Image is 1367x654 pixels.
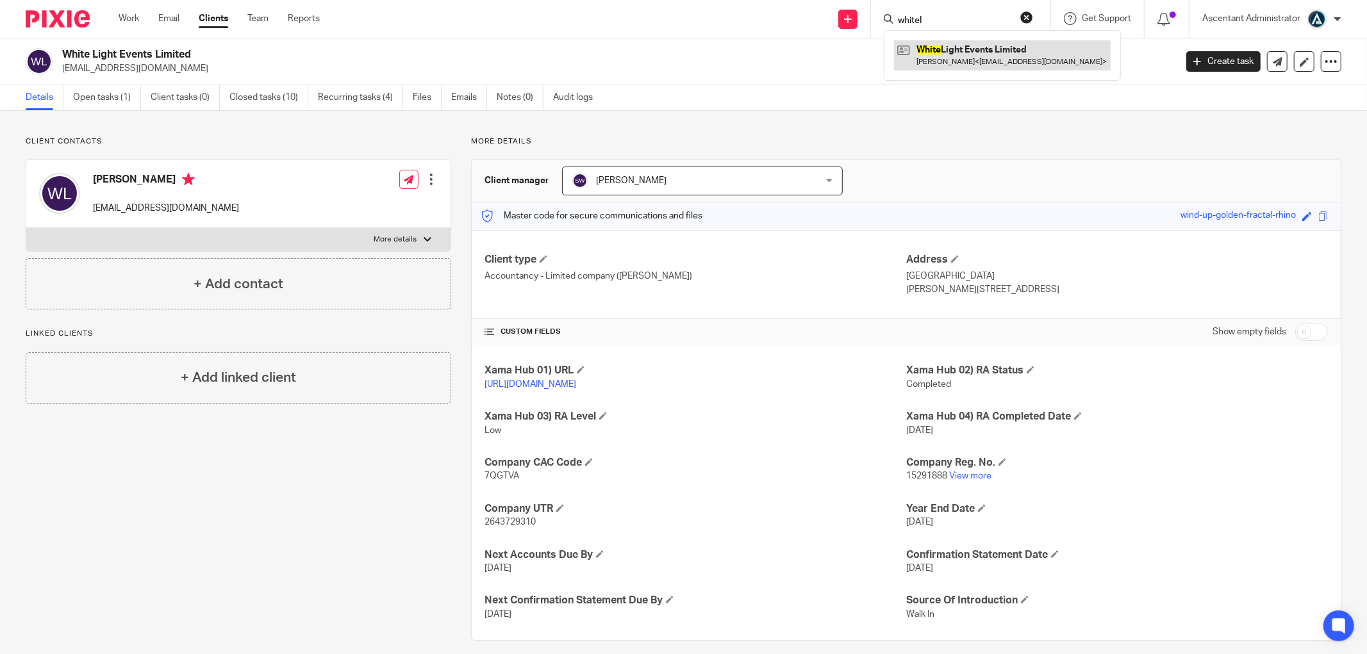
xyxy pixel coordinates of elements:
h4: Company Reg. No. [906,456,1328,470]
a: Emails [451,85,487,110]
button: Clear [1020,11,1033,24]
a: Recurring tasks (4) [318,85,403,110]
p: Accountancy - Limited company ([PERSON_NAME]) [485,270,906,282]
a: Clients [199,12,228,25]
h4: Company CAC Code [485,456,906,470]
a: Team [247,12,269,25]
h4: CUSTOM FIELDS [485,327,906,337]
img: svg%3E [572,173,588,188]
h4: + Add contact [194,274,283,294]
img: Ascentant%20Round%20Only.png [1307,9,1327,29]
h4: Address [906,253,1328,266]
h4: Source Of Introduction [906,594,1328,607]
p: Ascentant Administrator [1202,12,1300,25]
p: More details [471,136,1341,147]
span: [DATE] [906,564,933,573]
span: [DATE] [906,518,933,527]
span: [DATE] [906,426,933,435]
a: Closed tasks (10) [229,85,308,110]
h2: White Light Events Limited [62,48,946,61]
p: [GEOGRAPHIC_DATA] [906,270,1328,282]
p: Master code for secure communications and files [481,209,702,222]
h4: Xama Hub 02) RA Status [906,364,1328,377]
p: More details [374,234,417,245]
h4: Xama Hub 01) URL [485,364,906,377]
span: 15291888 [906,471,947,480]
a: Work [119,12,139,25]
span: [DATE] [485,564,511,573]
p: Client contacts [26,136,451,147]
h4: Year End Date [906,502,1328,516]
span: Get Support [1082,14,1131,23]
span: 2643729310 [485,518,536,527]
img: Pixie [26,10,90,28]
span: [DATE] [485,610,511,619]
span: [PERSON_NAME] [596,176,667,185]
a: Email [158,12,179,25]
label: Show empty fields [1213,325,1286,338]
a: Open tasks (1) [73,85,141,110]
p: [PERSON_NAME][STREET_ADDRESS] [906,283,1328,296]
p: [EMAIL_ADDRESS][DOMAIN_NAME] [62,62,1167,75]
p: Linked clients [26,329,451,339]
a: [URL][DOMAIN_NAME] [485,380,576,389]
h4: Xama Hub 04) RA Completed Date [906,410,1328,423]
a: Create task [1186,51,1261,72]
span: Completed [906,380,951,389]
span: 7QGTVA [485,471,519,480]
input: Search [897,15,1012,27]
p: [EMAIL_ADDRESS][DOMAIN_NAME] [93,202,239,215]
h4: Company UTR [485,502,906,516]
div: wind-up-golden-fractal-rhino [1181,209,1296,224]
h4: Client type [485,253,906,266]
img: svg%3E [26,48,53,75]
a: Details [26,85,63,110]
h4: Next Accounts Due By [485,548,906,562]
a: Reports [288,12,320,25]
i: Primary [182,173,195,186]
a: Notes (0) [497,85,543,110]
a: Client tasks (0) [151,85,220,110]
span: Walk In [906,610,934,619]
h4: Next Confirmation Statement Due By [485,594,906,607]
a: Audit logs [553,85,602,110]
h3: Client manager [485,174,549,187]
a: Files [413,85,442,110]
h4: Confirmation Statement Date [906,548,1328,562]
a: View more [949,471,991,480]
span: Low [485,426,501,435]
h4: [PERSON_NAME] [93,173,239,189]
h4: Xama Hub 03) RA Level [485,410,906,423]
img: svg%3E [39,173,80,214]
h4: + Add linked client [181,368,296,388]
